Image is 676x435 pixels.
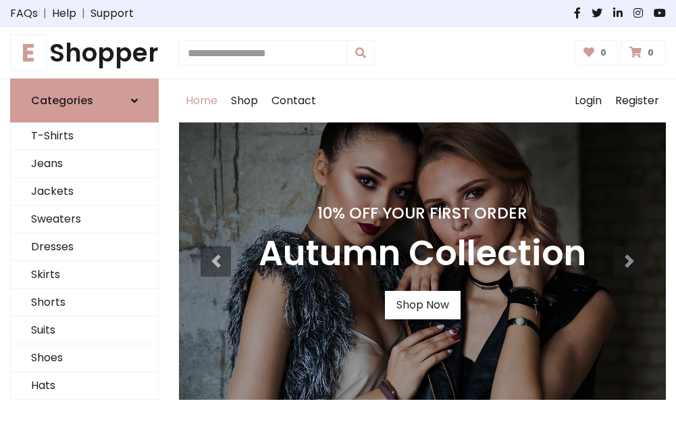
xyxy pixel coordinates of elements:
[11,372,158,400] a: Hats
[597,47,610,59] span: 0
[11,261,158,289] a: Skirts
[11,317,158,344] a: Suits
[31,94,93,107] h6: Categories
[568,79,608,122] a: Login
[11,122,158,150] a: T-Shirts
[10,35,47,71] span: E
[621,40,666,66] a: 0
[11,150,158,178] a: Jeans
[10,78,159,122] a: Categories
[179,79,224,122] a: Home
[11,178,158,206] a: Jackets
[10,38,159,68] h1: Shopper
[224,79,265,122] a: Shop
[11,289,158,317] a: Shorts
[259,233,586,275] h3: Autumn Collection
[10,38,159,68] a: EShopper
[52,5,76,22] a: Help
[259,204,586,223] h4: 10% Off Your First Order
[10,5,38,22] a: FAQs
[38,5,52,22] span: |
[265,79,323,122] a: Contact
[575,40,619,66] a: 0
[76,5,90,22] span: |
[11,233,158,261] a: Dresses
[90,5,134,22] a: Support
[385,291,461,319] a: Shop Now
[644,47,657,59] span: 0
[11,344,158,372] a: Shoes
[11,206,158,233] a: Sweaters
[608,79,666,122] a: Register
